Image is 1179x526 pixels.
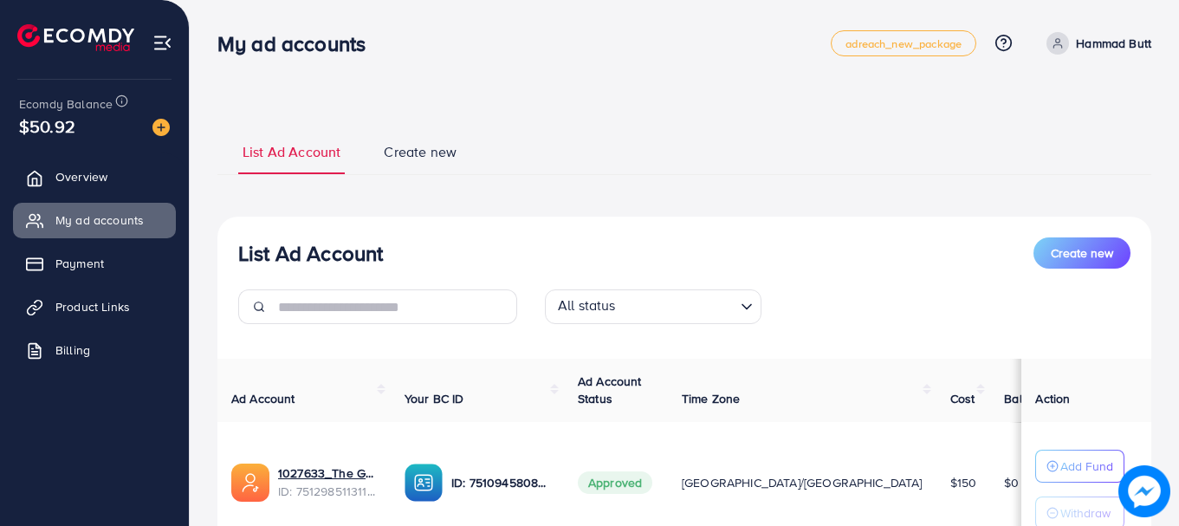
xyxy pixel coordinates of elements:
h3: My ad accounts [217,31,379,56]
span: Overview [55,168,107,185]
p: ID: 7510945808494362641 [451,472,550,493]
img: ic-ads-acc.e4c84228.svg [231,464,269,502]
a: My ad accounts [13,203,176,237]
p: Withdraw [1060,503,1111,523]
span: Billing [55,341,90,359]
span: Create new [1051,244,1113,262]
h3: List Ad Account [238,241,383,266]
span: Balance [1004,390,1050,407]
span: List Ad Account [243,142,340,162]
a: Payment [13,246,176,281]
img: ic-ba-acc.ded83a64.svg [405,464,443,502]
span: My ad accounts [55,211,144,229]
span: Your BC ID [405,390,464,407]
span: $150 [950,474,977,491]
span: Product Links [55,298,130,315]
span: Ecomdy Balance [19,95,113,113]
span: Create new [384,142,457,162]
span: [GEOGRAPHIC_DATA]/[GEOGRAPHIC_DATA] [682,474,923,491]
a: Overview [13,159,176,194]
img: image [1118,465,1170,517]
button: Add Fund [1035,450,1124,483]
div: Search for option [545,289,761,324]
a: Hammad Butt [1040,32,1151,55]
img: menu [152,33,172,53]
span: ID: 7512985113115213840 [278,483,377,500]
a: Product Links [13,289,176,324]
span: Time Zone [682,390,740,407]
span: Cost [950,390,975,407]
img: image [152,119,170,136]
span: adreach_new_package [845,38,962,49]
a: adreach_new_package [831,30,976,56]
img: logo [17,24,134,51]
span: Approved [578,471,652,494]
span: $0 [1004,474,1019,491]
p: Hammad Butt [1076,33,1151,54]
span: All status [554,292,619,320]
a: 1027633_The Glaciours | V2_1749253181585 [278,464,377,482]
span: Action [1035,390,1070,407]
button: Create new [1033,237,1130,269]
a: Billing [13,333,176,367]
input: Search for option [621,293,734,320]
p: Add Fund [1060,456,1113,477]
span: Payment [55,255,104,272]
span: $50.92 [19,114,75,139]
div: <span class='underline'>1027633_The Glaciours | V2_1749253181585</span></br>7512985113115213840 [278,464,377,500]
span: Ad Account Status [578,373,642,407]
span: Ad Account [231,390,295,407]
